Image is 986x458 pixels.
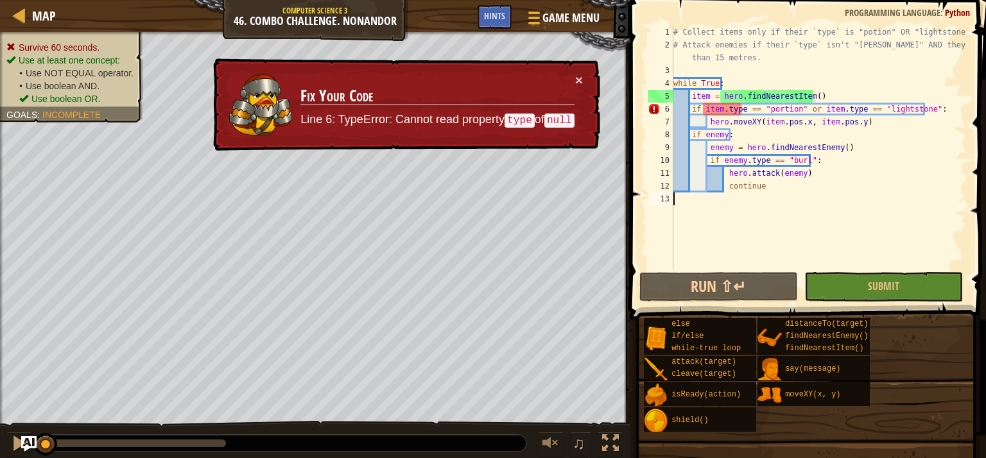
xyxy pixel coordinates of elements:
[648,154,673,167] div: 10
[671,332,704,341] span: if/else
[6,41,134,54] li: Survive 60 seconds.
[575,73,583,87] button: ×
[785,319,869,328] span: distanceTo(target)
[639,272,798,301] button: Run ⇧↵
[26,81,99,91] span: Use boolean AND.
[757,383,782,407] img: portrait.png
[671,369,736,378] span: cleave(target)
[648,26,673,38] div: 1
[26,7,56,24] a: Map
[542,10,600,26] span: Game Menu
[671,416,709,425] span: shield()
[785,344,863,353] span: findNearestItem()
[648,128,673,141] div: 8
[484,10,505,22] span: Hints
[31,94,100,104] span: Use boolean OR.
[42,110,101,120] span: Incomplete
[671,344,741,353] span: while-true loop
[671,357,736,366] span: attack(target)
[570,432,592,458] button: ♫
[945,6,970,19] span: Python
[19,68,22,78] i: •
[19,80,134,92] li: Use boolean AND.
[648,115,673,128] div: 7
[19,55,120,65] span: Use at least one concept:
[19,92,134,105] li: Use boolean OR.
[785,390,840,399] span: moveXY(x, y)
[32,7,56,24] span: Map
[505,114,535,128] code: type
[37,110,42,120] span: :
[300,87,575,105] h3: Fix Your Code
[300,112,575,128] p: Line 6: TypeError: Cannot read property of
[648,167,673,180] div: 11
[544,114,575,128] code: null
[785,364,840,373] span: say(message)
[757,326,782,350] img: portrait.png
[648,103,673,115] div: 6
[644,409,668,433] img: portrait.png
[648,141,673,154] div: 9
[19,81,22,91] i: •
[868,279,899,293] span: Submit
[644,383,668,407] img: portrait.png
[940,6,945,19] span: :
[518,5,607,35] button: Game Menu
[6,432,32,458] button: Ctrl + P: Pause
[671,390,741,399] span: isReady(action)
[845,6,940,19] span: Programming language
[671,319,690,328] span: else
[648,38,673,64] div: 2
[648,77,673,90] div: 4
[229,74,293,136] img: duck_senick.png
[644,357,668,382] img: portrait.png
[648,90,673,103] div: 5
[21,436,37,452] button: Ask AI
[644,326,668,350] img: portrait.png
[785,332,869,341] span: findNearestEnemy()
[538,432,564,458] button: Adjust volume
[648,180,673,192] div: 12
[19,67,134,80] li: Use NOT EQUAL operator.
[6,54,134,67] li: Use at least one concept:
[19,42,99,53] span: Survive 60 seconds.
[6,110,37,120] span: Goals
[598,432,623,458] button: Toggle fullscreen
[804,272,963,301] button: Submit
[26,68,134,78] span: Use NOT EQUAL operator.
[757,357,782,382] img: portrait.png
[648,192,673,205] div: 13
[573,434,585,453] span: ♫
[648,64,673,77] div: 3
